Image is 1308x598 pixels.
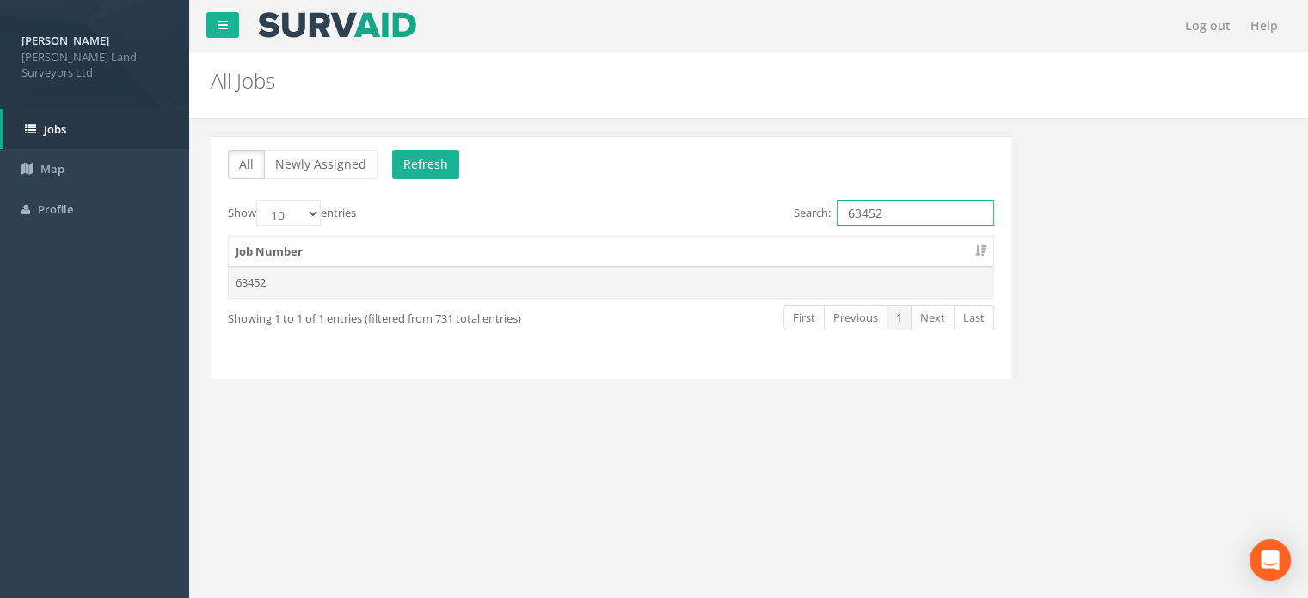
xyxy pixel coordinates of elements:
[794,200,994,226] label: Search:
[783,305,825,330] a: First
[44,121,66,137] span: Jobs
[3,109,189,150] a: Jobs
[954,305,994,330] a: Last
[228,200,356,226] label: Show entries
[824,305,887,330] a: Previous
[264,150,378,179] button: Newly Assigned
[392,150,459,179] button: Refresh
[887,305,912,330] a: 1
[228,150,265,179] button: All
[40,161,64,176] span: Map
[211,70,1103,92] h2: All Jobs
[229,237,993,268] th: Job Number: activate to sort column ascending
[229,267,993,298] td: 63452
[228,304,532,327] div: Showing 1 to 1 of 1 entries (filtered from 731 total entries)
[256,200,321,226] select: Showentries
[21,33,109,48] strong: [PERSON_NAME]
[21,49,168,81] span: [PERSON_NAME] Land Surveyors Ltd
[837,200,994,226] input: Search:
[1250,539,1291,581] div: Open Intercom Messenger
[911,305,955,330] a: Next
[38,201,73,217] span: Profile
[21,28,168,81] a: [PERSON_NAME] [PERSON_NAME] Land Surveyors Ltd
